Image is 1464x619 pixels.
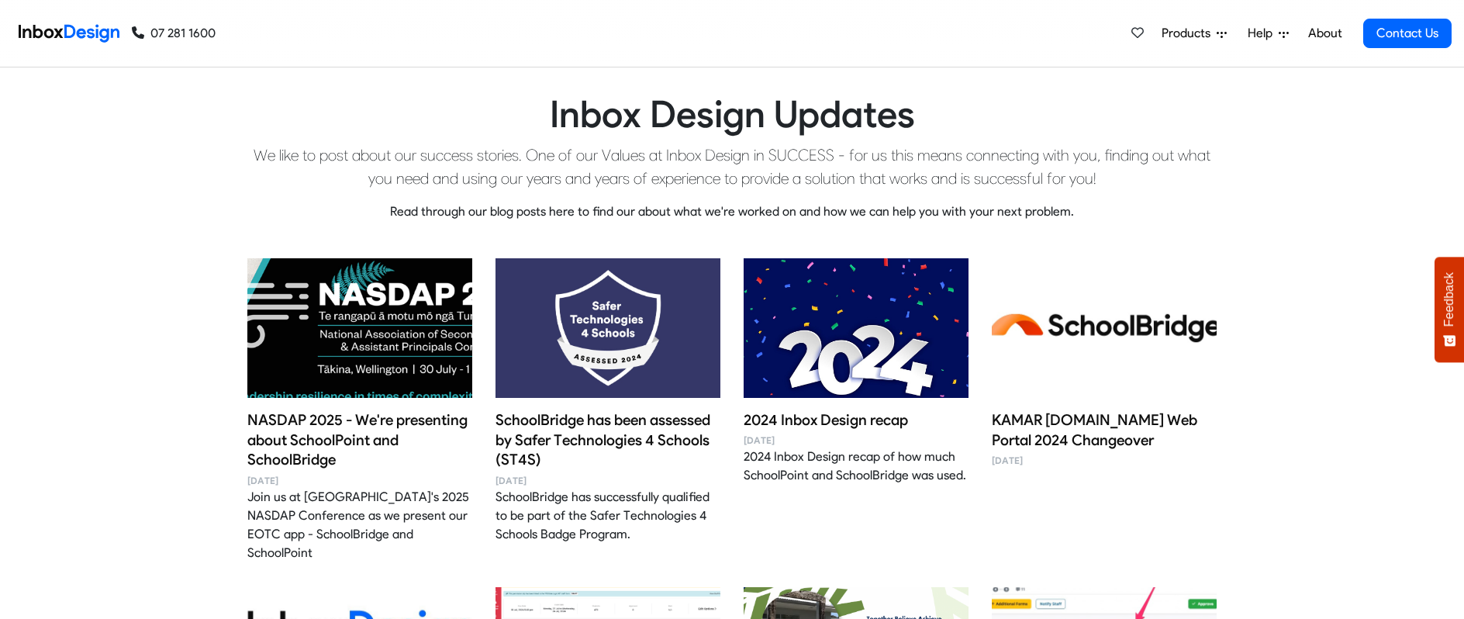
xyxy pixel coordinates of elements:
time: [DATE] [744,434,969,448]
div: Join us at [GEOGRAPHIC_DATA]'s 2025 NASDAP Conference as we present our EOTC app - SchoolBridge a... [247,488,472,562]
a: 07 281 1600 [132,24,216,43]
img: SchoolBridge has been assessed by Safer Technologies 4 Schools (ST4S) image [495,235,720,421]
div: SchoolBridge has successfully qualified to be part of the Safer Technologies 4 Schools Badge Prog... [495,488,720,544]
a: Help [1241,18,1295,49]
h1: Inbox Design Updates [247,92,1217,137]
time: [DATE] [495,474,720,488]
a: 2024 Inbox Design recap image 2024 Inbox Design recap [DATE] 2024 Inbox Design recap of how much ... [744,258,969,486]
a: Contact Us [1363,19,1452,48]
h4: KAMAR [DOMAIN_NAME] Web Portal 2024 Changeover [992,410,1217,451]
p: Read through our blog posts here to find our about what we're worked on and how we can help you w... [247,202,1217,221]
span: Help [1248,24,1279,43]
button: Feedback - Show survey [1435,257,1464,362]
a: Products [1155,18,1233,49]
h4: SchoolBridge has been assessed by Safer Technologies 4 Schools (ST4S) [495,410,720,471]
div: 2024 Inbox Design recap of how much SchoolPoint and SchoolBridge was used. [744,448,969,485]
a: KAMAR school.kiwi Web Portal 2024 Changeover image KAMAR [DOMAIN_NAME] Web Portal 2024 Changeover... [992,258,1217,469]
time: [DATE] [992,454,1217,468]
span: Feedback [1442,272,1456,327]
p: We like to post about our success stories. One of our Values at Inbox Design in SUCCESS - for us ... [247,144,1217,190]
h4: 2024 Inbox Design recap [744,410,969,431]
a: SchoolBridge has been assessed by Safer Technologies 4 Schools (ST4S) image SchoolBridge has been... [495,258,720,545]
h4: NASDAP 2025 - We're presenting about SchoolPoint and SchoolBridge [247,410,472,471]
a: NASDAP 2025 - We're presenting about SchoolPoint and SchoolBridge image NASDAP 2025 - We're prese... [247,258,472,563]
img: NASDAP 2025 - We're presenting about SchoolPoint and SchoolBridge image [247,235,472,421]
span: Products [1162,24,1217,43]
img: 2024 Inbox Design recap image [744,235,969,421]
a: About [1303,18,1346,49]
time: [DATE] [247,474,472,488]
img: KAMAR school.kiwi Web Portal 2024 Changeover image [992,235,1217,421]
